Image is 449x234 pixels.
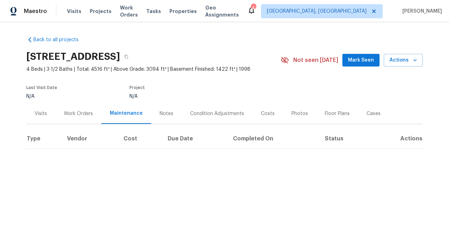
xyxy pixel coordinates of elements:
button: Actions [384,54,423,67]
span: Work Orders [120,4,138,18]
div: N/A [26,94,57,99]
span: Projects [90,8,112,15]
div: Condition Adjustments [190,110,244,117]
h2: [STREET_ADDRESS] [26,53,120,60]
div: Maintenance [110,110,143,117]
div: Visits [35,110,47,117]
div: 4 [251,4,256,11]
span: Properties [169,8,197,15]
div: Photos [291,110,308,117]
span: Tasks [146,9,161,14]
th: Cost [118,129,162,148]
span: Visits [67,8,81,15]
span: Mark Seen [348,56,374,65]
span: 4 Beds | 3 1/2 Baths | Total: 4516 ft² | Above Grade: 3094 ft² | Basement Finished: 1422 ft² | 1998 [26,66,281,73]
th: Due Date [162,129,227,148]
button: Mark Seen [342,54,380,67]
th: Actions [373,129,423,148]
div: Notes [160,110,173,117]
button: Copy Address [120,50,133,63]
a: Back to all projects [26,36,94,43]
span: Maestro [24,8,47,15]
span: Last Visit Date [26,86,57,90]
span: Actions [389,56,417,65]
span: [GEOGRAPHIC_DATA], [GEOGRAPHIC_DATA] [267,8,367,15]
div: Floor Plans [325,110,350,117]
span: Not seen [DATE] [293,57,338,64]
th: Vendor [61,129,118,148]
div: Work Orders [64,110,93,117]
th: Type [26,129,61,148]
span: Geo Assignments [205,4,239,18]
span: Project [129,86,145,90]
th: Completed On [227,129,319,148]
div: Costs [261,110,275,117]
th: Status [319,129,373,148]
span: [PERSON_NAME] [400,8,442,15]
div: N/A [129,94,264,99]
div: Cases [367,110,381,117]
